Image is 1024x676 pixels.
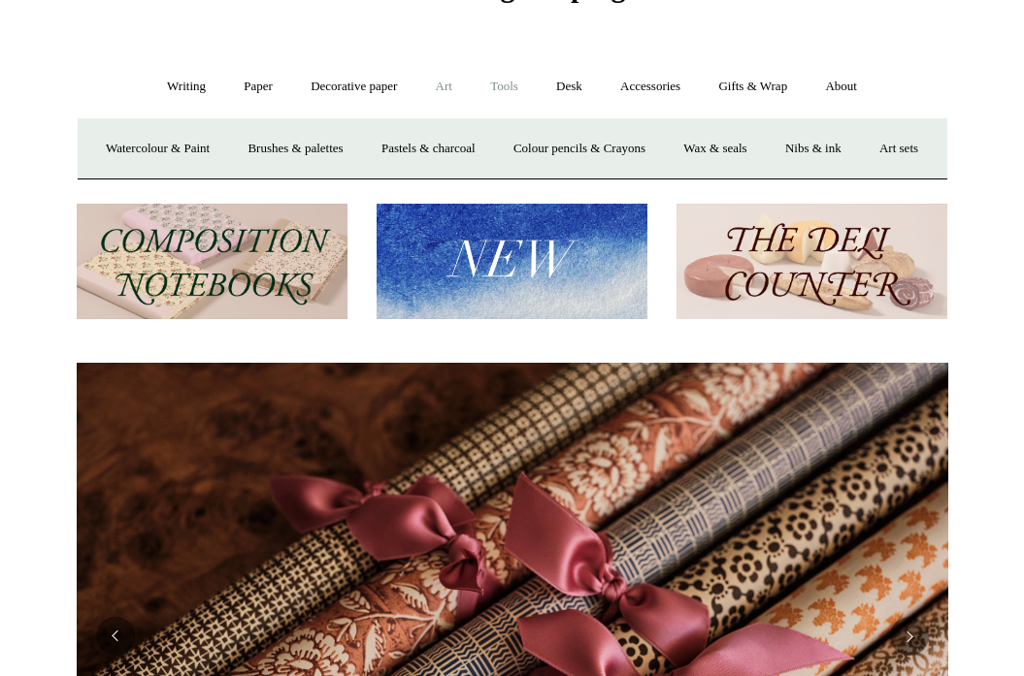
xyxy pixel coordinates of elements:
[768,123,859,175] a: Nibs & ink
[377,204,647,319] img: New.jpg__PID:f73bdf93-380a-4a35-bcfe-7823039498e1
[496,123,663,175] a: Colour pencils & Crayons
[230,123,360,175] a: Brushes & palettes
[77,204,347,319] img: 202302 Composition ledgers.jpg__PID:69722ee6-fa44-49dd-a067-31375e5d54ec
[701,61,805,113] a: Gifts & Wrap
[88,123,227,175] a: Watercolour & Paint
[890,617,929,656] button: Next
[226,61,290,113] a: Paper
[862,123,936,175] a: Art sets
[473,61,536,113] a: Tools
[603,61,698,113] a: Accessories
[808,61,875,113] a: About
[293,61,414,113] a: Decorative paper
[539,61,600,113] a: Desk
[418,61,470,113] a: Art
[96,617,135,656] button: Previous
[364,123,493,175] a: Pastels & charcoal
[666,123,764,175] a: Wax & seals
[677,204,947,319] img: The Deli Counter
[149,61,223,113] a: Writing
